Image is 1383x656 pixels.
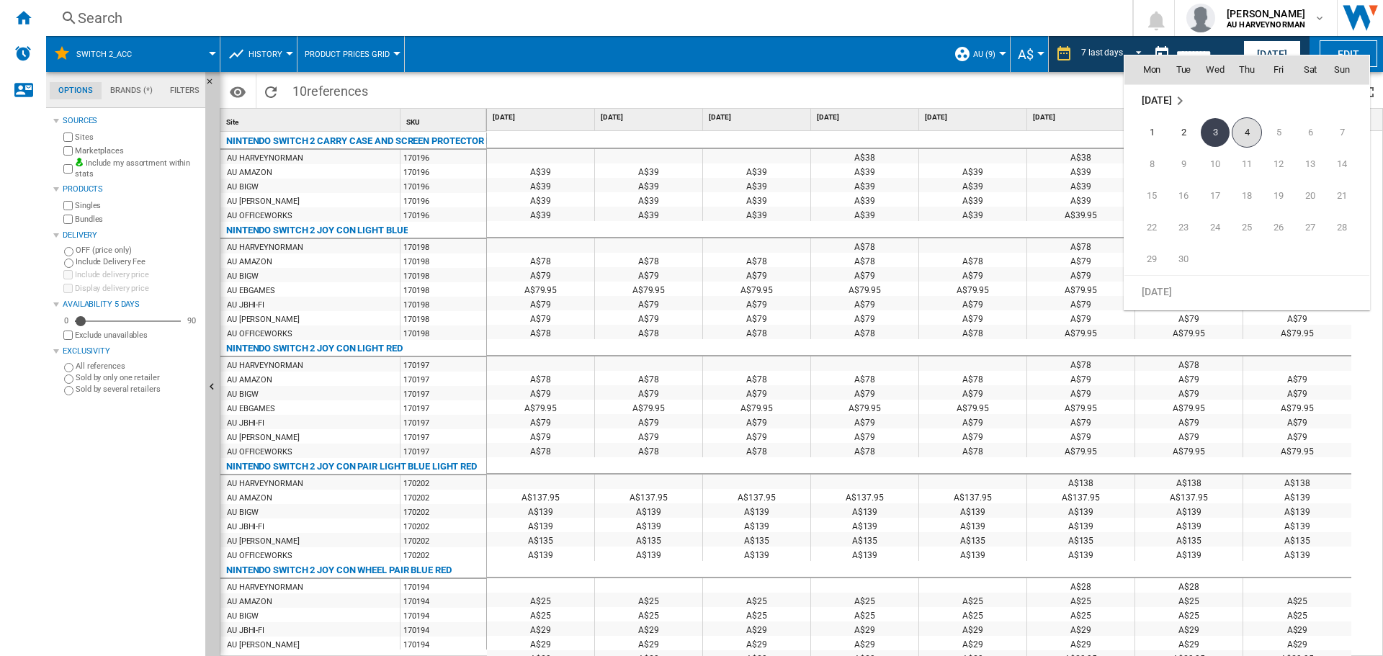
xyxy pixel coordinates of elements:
[1168,180,1199,212] td: Tuesday September 16 2025
[1124,148,1168,180] td: Monday September 8 2025
[1231,212,1263,243] td: Thursday September 25 2025
[1124,243,1168,276] td: Monday September 29 2025
[1124,117,1369,148] tr: Week 1
[1326,55,1369,84] th: Sun
[1124,212,1369,243] tr: Week 4
[1263,180,1294,212] td: Friday September 19 2025
[1232,117,1262,148] span: 4
[1124,117,1168,148] td: Monday September 1 2025
[1169,118,1198,147] span: 2
[1168,55,1199,84] th: Tue
[1294,212,1326,243] td: Saturday September 27 2025
[1231,55,1263,84] th: Thu
[1294,117,1326,148] td: Saturday September 6 2025
[1294,148,1326,180] td: Saturday September 13 2025
[1326,212,1369,243] td: Sunday September 28 2025
[1231,148,1263,180] td: Thursday September 11 2025
[1199,180,1231,212] td: Wednesday September 17 2025
[1124,55,1369,310] md-calendar: Calendar
[1263,148,1294,180] td: Friday September 12 2025
[1142,94,1171,106] span: [DATE]
[1231,180,1263,212] td: Thursday September 18 2025
[1326,180,1369,212] td: Sunday September 21 2025
[1124,180,1369,212] tr: Week 3
[1124,84,1369,117] td: September 2025
[1124,275,1369,307] tr: Week undefined
[1294,180,1326,212] td: Saturday September 20 2025
[1326,117,1369,148] td: Sunday September 7 2025
[1326,148,1369,180] td: Sunday September 14 2025
[1137,118,1166,147] span: 1
[1199,117,1231,148] td: Wednesday September 3 2025
[1168,148,1199,180] td: Tuesday September 9 2025
[1263,117,1294,148] td: Friday September 5 2025
[1199,212,1231,243] td: Wednesday September 24 2025
[1294,55,1326,84] th: Sat
[1199,148,1231,180] td: Wednesday September 10 2025
[1231,117,1263,148] td: Thursday September 4 2025
[1263,212,1294,243] td: Friday September 26 2025
[1124,55,1168,84] th: Mon
[1199,55,1231,84] th: Wed
[1168,117,1199,148] td: Tuesday September 2 2025
[1124,243,1369,276] tr: Week 5
[1142,285,1171,297] span: [DATE]
[1124,148,1369,180] tr: Week 2
[1124,212,1168,243] td: Monday September 22 2025
[1124,180,1168,212] td: Monday September 15 2025
[1168,212,1199,243] td: Tuesday September 23 2025
[1124,84,1369,117] tr: Week undefined
[1168,243,1199,276] td: Tuesday September 30 2025
[1263,55,1294,84] th: Fri
[1201,118,1230,147] span: 3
